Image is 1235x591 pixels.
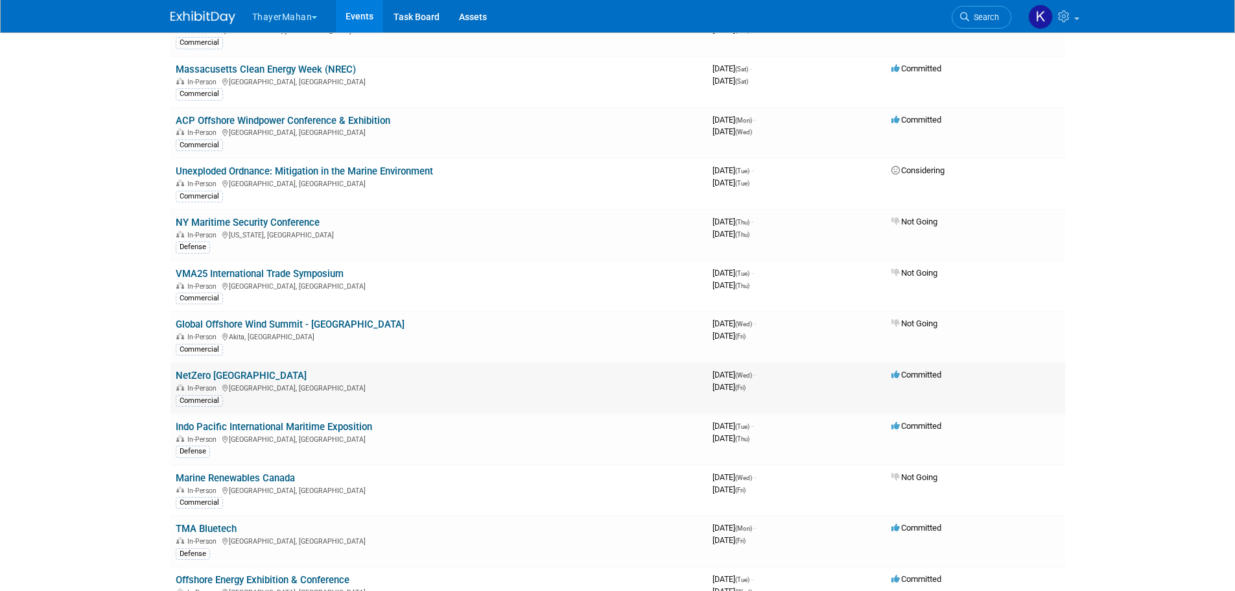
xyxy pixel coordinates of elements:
[712,472,756,482] span: [DATE]
[187,180,220,188] span: In-Person
[751,165,753,175] span: -
[751,217,753,226] span: -
[176,382,702,392] div: [GEOGRAPHIC_DATA], [GEOGRAPHIC_DATA]
[735,487,746,494] span: (Fri)
[187,78,220,86] span: In-Person
[735,231,749,238] span: (Thu)
[187,282,220,291] span: In-Person
[176,139,223,151] div: Commercial
[176,370,307,381] a: NetZero [GEOGRAPHIC_DATA]
[712,25,749,34] span: [DATE]
[735,66,748,73] span: (Sat)
[712,485,746,494] span: [DATE]
[176,384,184,391] img: In-Person Event
[735,167,749,175] span: (Tue)
[176,64,356,75] a: Massacusetts Clean Energy Week (NREC)
[176,523,237,535] a: TMA Bluetech
[176,344,223,356] div: Commercial
[176,178,702,188] div: [GEOGRAPHIC_DATA], [GEOGRAPHIC_DATA]
[176,433,702,444] div: [GEOGRAPHIC_DATA], [GEOGRAPHIC_DATA]
[735,282,749,289] span: (Thu)
[735,128,752,136] span: (Wed)
[751,421,753,431] span: -
[176,217,320,228] a: NY Maritime Security Conference
[176,282,184,289] img: In-Person Event
[176,115,390,127] a: ACP Offshore Windpower Conference & Exhibition
[751,268,753,278] span: -
[176,180,184,186] img: In-Person Event
[891,319,937,328] span: Not Going
[187,435,220,444] span: In-Person
[754,319,756,328] span: -
[735,576,749,583] span: (Tue)
[891,421,941,431] span: Committed
[712,535,746,545] span: [DATE]
[176,472,295,484] a: Marine Renewables Canada
[735,525,752,532] span: (Mon)
[176,191,223,202] div: Commercial
[754,115,756,125] span: -
[176,535,702,546] div: [GEOGRAPHIC_DATA], [GEOGRAPHIC_DATA]
[176,37,223,49] div: Commercial
[176,231,184,237] img: In-Person Event
[891,115,941,125] span: Committed
[176,280,702,291] div: [GEOGRAPHIC_DATA], [GEOGRAPHIC_DATA]
[712,370,756,380] span: [DATE]
[735,180,749,187] span: (Tue)
[735,384,746,391] span: (Fri)
[712,382,746,392] span: [DATE]
[176,241,210,253] div: Defense
[891,165,945,175] span: Considering
[176,446,210,457] div: Defense
[891,64,941,73] span: Committed
[187,128,220,137] span: In-Person
[891,217,937,226] span: Not Going
[735,423,749,430] span: (Tue)
[735,270,749,277] span: (Tue)
[712,421,753,431] span: [DATE]
[176,548,210,560] div: Defense
[176,268,344,280] a: VMA25 International Trade Symposium
[735,537,746,544] span: (Fri)
[750,64,752,73] span: -
[176,76,702,86] div: [GEOGRAPHIC_DATA], [GEOGRAPHIC_DATA]
[754,370,756,380] span: -
[712,229,749,239] span: [DATE]
[735,435,749,442] span: (Thu)
[712,280,749,290] span: [DATE]
[712,331,746,341] span: [DATE]
[754,472,756,482] span: -
[176,435,184,442] img: In-Person Event
[187,333,220,341] span: In-Person
[735,372,752,379] span: (Wed)
[176,319,405,330] a: Global Offshore Wind Summit - [GEOGRAPHIC_DATA]
[176,574,349,586] a: Offshore Energy Exhibition & Conference
[735,333,746,340] span: (Fri)
[187,384,220,392] span: In-Person
[176,127,702,137] div: [GEOGRAPHIC_DATA], [GEOGRAPHIC_DATA]
[712,319,756,328] span: [DATE]
[712,178,749,187] span: [DATE]
[891,370,941,380] span: Committed
[187,487,220,495] span: In-Person
[712,523,756,533] span: [DATE]
[712,268,753,278] span: [DATE]
[712,127,752,136] span: [DATE]
[735,474,752,481] span: (Wed)
[712,115,756,125] span: [DATE]
[176,487,184,493] img: In-Person Event
[176,293,223,304] div: Commercial
[171,11,235,24] img: ExhibitDay
[751,574,753,584] span: -
[891,574,941,584] span: Committed
[735,117,752,124] span: (Mon)
[176,333,184,339] img: In-Person Event
[176,229,702,239] div: [US_STATE], [GEOGRAPHIC_DATA]
[176,537,184,544] img: In-Person Event
[176,128,184,135] img: In-Person Event
[952,6,1011,29] a: Search
[176,421,372,433] a: Indo Pacific International Maritime Exposition
[176,78,184,84] img: In-Person Event
[176,497,223,509] div: Commercial
[1028,5,1053,29] img: Kristin Maher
